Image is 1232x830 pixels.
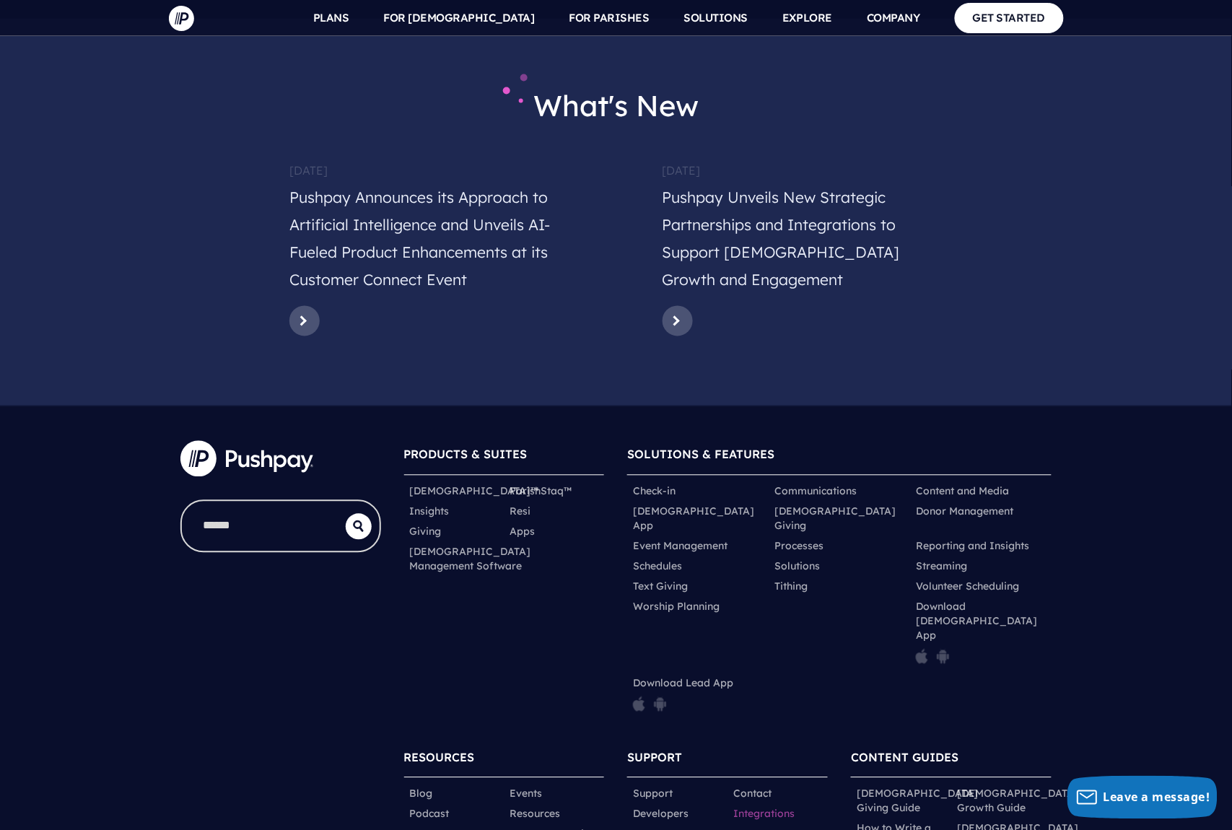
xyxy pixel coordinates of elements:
[633,559,682,574] a: Schedules
[916,504,1013,519] a: Donor Management
[510,787,542,801] a: Events
[957,787,1078,816] a: [DEMOGRAPHIC_DATA] Growth Guide
[774,580,808,594] a: Tithing
[404,441,605,475] h6: PRODUCTS & SUITES
[910,597,1052,673] li: Download [DEMOGRAPHIC_DATA] App
[633,696,645,712] img: pp_icon_appstore.png
[410,525,442,539] a: Giving
[410,787,433,801] a: Blog
[410,504,450,519] a: Insights
[916,649,928,665] img: pp_icon_appstore.png
[633,484,676,499] a: Check-in
[633,504,763,533] a: [DEMOGRAPHIC_DATA] App
[510,807,560,821] a: Resources
[916,539,1029,554] a: Reporting and Insights
[654,696,667,712] img: pp_icon_gplay.png
[774,484,857,499] a: Communications
[937,649,950,665] img: pp_icon_gplay.png
[733,787,772,801] a: Contact
[510,504,530,519] a: Resi
[851,744,1052,778] h6: CONTENT GUIDES
[510,525,535,539] a: Apps
[410,807,450,821] a: Podcast
[633,600,720,614] a: Worship Planning
[857,787,978,816] a: [DEMOGRAPHIC_DATA] Giving Guide
[916,559,967,574] a: Streaming
[916,484,1009,499] a: Content and Media
[627,744,828,778] h6: SUPPORT
[1104,790,1210,805] span: Leave a message!
[733,807,795,821] a: Integrations
[774,504,904,533] a: [DEMOGRAPHIC_DATA] Giving
[955,3,1064,32] a: GET STARTED
[627,673,769,721] li: Download Lead App
[663,157,943,185] h6: [DATE]
[663,185,943,300] h5: Pushpay Unveils New Strategic Partnerships and Integrations to Support [DEMOGRAPHIC_DATA] Growth ...
[774,559,820,574] a: Solutions
[410,484,539,499] a: [DEMOGRAPHIC_DATA]™
[410,545,531,574] a: [DEMOGRAPHIC_DATA] Management Software
[633,787,673,801] a: Support
[289,185,570,300] h5: Pushpay Announces its Approach to Artificial Intelligence and Unveils AI-Fueled Product Enhanceme...
[627,441,1052,475] h6: SOLUTIONS & FEATURES
[1067,776,1218,819] button: Leave a message!
[633,539,728,554] a: Event Management
[633,580,688,594] a: Text Giving
[916,580,1019,594] a: Volunteer Scheduling
[533,87,699,123] span: What's New
[404,744,605,778] h6: RESOURCES
[289,157,570,185] h6: [DATE]
[633,807,689,821] a: Developers
[774,539,823,554] a: Processes
[510,484,572,499] a: ParishStaq™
